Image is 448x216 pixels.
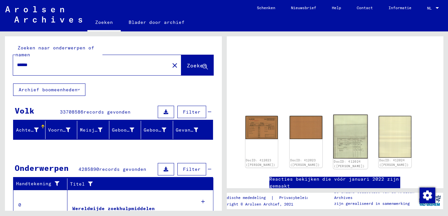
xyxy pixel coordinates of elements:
[15,162,69,174] div: Onderwerpen
[427,6,434,10] span: NL
[72,205,155,212] div: Wereldwijde zoekhulpmiddelen
[177,106,206,118] button: Filter
[183,109,201,115] span: Filter
[77,121,109,139] mat-header-cell: Maiden Name
[246,158,275,167] a: DocID: 412023 ([PERSON_NAME])
[176,127,208,133] font: Gevangene #
[379,116,411,158] img: 002.jpg
[144,125,174,135] div: Geboortedatum
[173,121,213,139] mat-header-cell: Prisoner #
[19,87,78,93] font: Archief boomeenheden
[13,83,85,96] button: Archief boomeenheden
[141,121,173,139] mat-header-cell: Date of Birth
[70,179,207,189] div: Titel
[176,125,206,135] div: Gevangene #
[109,121,141,139] mat-header-cell: Place of Birth
[60,109,83,115] span: 33708586
[144,127,182,133] font: Geboortedatum
[183,166,201,172] span: Filter
[187,62,206,69] span: Zoeken
[290,116,322,139] img: 002.jpg
[16,179,69,189] div: Handtekening
[334,159,365,168] a: DocID: 412024 ([PERSON_NAME])
[83,109,131,115] span: records gevonden
[334,189,416,201] p: De online collecties van de Arolsen Archives
[70,181,85,188] font: Titel
[79,166,99,172] span: 4285890
[80,127,112,133] font: Meisjesnaam
[5,6,82,23] img: Arolsen_neg.svg
[15,105,34,117] div: Volk
[245,116,278,139] img: 001.jpg
[16,127,45,133] font: Achternaam
[121,14,192,30] a: Blader door archief
[334,201,416,212] p: zijn gerealiseerd in samenwerking met
[418,192,442,209] img: yv_logo.png
[271,194,274,201] font: |
[379,158,409,167] a: DocID: 412024 ([PERSON_NAME])
[168,59,181,72] button: Duidelijk
[333,115,368,158] img: 001.jpg
[16,180,51,187] font: Handtekening
[80,125,111,135] div: Meisjesnaam
[181,55,213,75] button: Zoeken
[290,158,320,167] a: DocID: 412023 ([PERSON_NAME])
[269,176,400,189] a: Reacties bekijken die vóór januari 2022 zijn gemaakt
[87,14,121,31] a: Zoeken
[15,45,94,58] mat-label: Zoeken naar onderwerpen of namen
[16,125,47,135] div: Achternaam
[171,62,179,69] mat-icon: close
[112,127,150,133] font: Geboortedatum
[48,125,79,135] div: Voornaam
[218,194,271,201] a: Juridische mededeling
[218,201,317,207] p: Copyright © Arolsen Archief, 2021
[419,187,435,203] div: Toestemming wijzigen
[48,127,72,133] font: Voornaam
[99,166,146,172] span: records gevonden
[420,188,435,203] img: Toestemming wijzigen
[45,121,78,139] mat-header-cell: First Name
[13,121,45,139] mat-header-cell: Last Name
[112,125,143,135] div: Geboortedatum
[274,194,317,201] a: Privacybeleid
[177,163,206,175] button: Filter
